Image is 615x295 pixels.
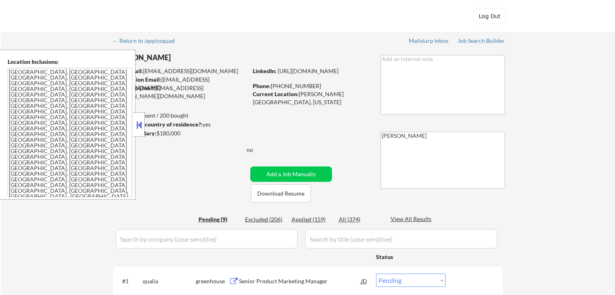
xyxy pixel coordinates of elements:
div: yes [113,120,245,129]
strong: Phone: [253,82,271,89]
div: no [247,146,270,154]
div: Applied (159) [292,215,332,223]
a: ← Return to /applysquad [112,38,182,46]
div: greenhouse [196,277,229,285]
div: Senior Product Marketing Manager [239,277,361,285]
button: Log Out [473,8,506,24]
div: Location Inclusions: [8,58,132,66]
div: Mailslurp Inbox [409,38,449,44]
button: Add a Job Manually [250,166,332,182]
div: [EMAIL_ADDRESS][PERSON_NAME][DOMAIN_NAME] [113,84,247,100]
div: [EMAIL_ADDRESS][DOMAIN_NAME] [114,76,247,91]
div: [EMAIL_ADDRESS][DOMAIN_NAME] [114,67,247,75]
strong: Current Location: [253,91,299,97]
a: Job Search Builder [458,38,505,46]
div: ← Return to /applysquad [112,38,182,44]
input: Search by company (case sensitive) [116,229,298,249]
div: [PERSON_NAME][GEOGRAPHIC_DATA], [US_STATE] [253,90,367,106]
strong: Can work in country of residence?: [113,121,203,128]
div: #1 [122,277,136,285]
a: Mailslurp Inbox [409,38,449,46]
div: [PHONE_NUMBER] [253,82,367,90]
div: Pending (9) [199,215,239,223]
div: $180,000 [113,129,247,137]
div: qualia [143,277,196,285]
input: Search by title (case sensitive) [305,229,497,249]
div: JD [360,274,368,288]
div: View All Results [391,215,434,223]
button: Download Resume [251,184,311,202]
strong: LinkedIn: [253,67,277,74]
div: 159 sent / 200 bought [113,112,247,120]
div: Job Search Builder [458,38,505,44]
div: Excluded (206) [245,215,285,223]
div: All (374) [339,215,379,223]
a: [URL][DOMAIN_NAME] [278,67,338,74]
div: [PERSON_NAME] [113,53,279,63]
div: Status [376,249,446,264]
